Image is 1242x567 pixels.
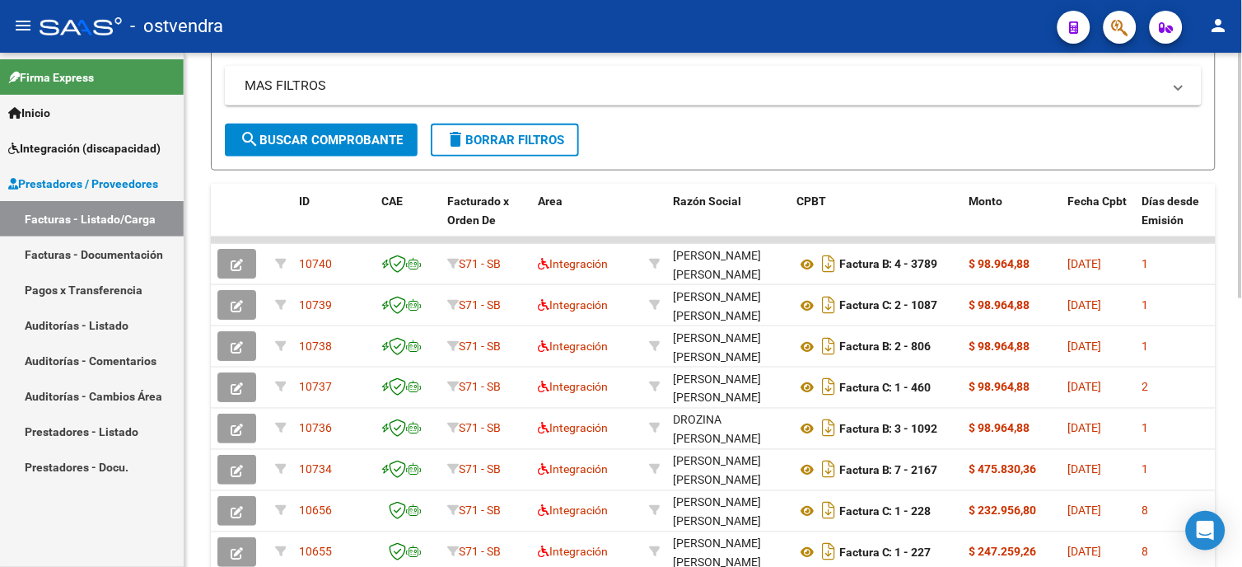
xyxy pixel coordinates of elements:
[8,68,94,87] span: Firma Express
[299,298,332,312] span: 10739
[240,133,403,148] span: Buscar Comprobante
[299,381,332,394] span: 10737
[673,246,783,284] div: [PERSON_NAME] [PERSON_NAME]
[538,381,608,394] span: Integración
[245,77,1162,95] mat-panel-title: MAS FILTROS
[673,288,783,322] div: 27352303033
[8,104,50,122] span: Inicio
[1142,340,1149,353] span: 1
[839,340,931,354] strong: Factura B: 2 - 806
[673,329,783,385] div: [PERSON_NAME] [PERSON_NAME] [PERSON_NAME]
[299,422,332,435] span: 10736
[1068,504,1102,518] span: [DATE]
[459,504,501,518] span: S71 - SB
[1068,257,1102,270] span: [DATE]
[839,423,938,436] strong: Factura B: 3 - 1092
[1142,546,1149,559] span: 8
[969,546,1037,559] strong: $ 247.259,26
[446,129,465,149] mat-icon: delete
[441,184,531,256] datatable-header-cell: Facturado x Orden De
[1142,298,1149,312] span: 1
[673,411,783,467] div: DROZINA [PERSON_NAME] [PERSON_NAME]
[130,8,223,45] span: - ostvendra
[969,298,1030,312] strong: $ 98.964,88
[299,546,332,559] span: 10655
[299,504,332,518] span: 10656
[673,494,783,532] div: [PERSON_NAME] [PERSON_NAME]
[963,184,1062,256] datatable-header-cell: Monto
[240,129,259,149] mat-icon: search
[1136,184,1210,256] datatable-header-cell: Días desde Emisión
[1068,546,1102,559] span: [DATE]
[459,340,501,353] span: S71 - SB
[839,546,931,560] strong: Factura C: 1 - 227
[538,422,608,435] span: Integración
[538,257,608,270] span: Integración
[431,124,579,157] button: Borrar Filtros
[8,175,158,193] span: Prestadores / Proveedores
[538,340,608,353] span: Integración
[8,139,161,157] span: Integración (discapacidad)
[839,382,931,395] strong: Factura C: 1 - 460
[459,422,501,435] span: S71 - SB
[839,299,938,312] strong: Factura C: 2 - 1087
[818,539,839,565] i: Descargar documento
[673,411,783,446] div: 27281280460
[969,422,1030,435] strong: $ 98.964,88
[225,124,418,157] button: Buscar Comprobante
[299,194,310,208] span: ID
[673,370,783,405] div: 27394083955
[538,298,608,312] span: Integración
[459,463,501,476] span: S71 - SB
[375,184,441,256] datatable-header-cell: CAE
[459,298,501,312] span: S71 - SB
[673,452,783,487] div: 27187084836
[1142,381,1149,394] span: 2
[1142,504,1149,518] span: 8
[1068,340,1102,353] span: [DATE]
[13,16,33,35] mat-icon: menu
[818,292,839,318] i: Descargar documento
[225,66,1202,105] mat-expansion-panel-header: MAS FILTROS
[292,184,375,256] datatable-header-cell: ID
[839,464,938,477] strong: Factura B: 7 - 2167
[447,194,509,227] span: Facturado x Orden De
[796,194,826,208] span: CPBT
[1142,422,1149,435] span: 1
[839,505,931,518] strong: Factura C: 1 - 228
[1209,16,1229,35] mat-icon: person
[818,374,839,401] i: Descargar documento
[459,546,501,559] span: S71 - SB
[790,184,963,256] datatable-header-cell: CPBT
[969,463,1037,476] strong: $ 475.830,36
[673,246,783,281] div: 27210862973
[1142,194,1200,227] span: Días desde Emisión
[818,457,839,483] i: Descargar documento
[673,452,783,490] div: [PERSON_NAME] [PERSON_NAME]
[818,498,839,524] i: Descargar documento
[1068,194,1128,208] span: Fecha Cpbt
[538,463,608,476] span: Integración
[969,381,1030,394] strong: $ 98.964,88
[673,194,741,208] span: Razón Social
[839,258,938,271] strong: Factura B: 4 - 3789
[1142,257,1149,270] span: 1
[969,194,1003,208] span: Monto
[969,504,1037,518] strong: $ 232.956,80
[299,463,332,476] span: 10734
[538,504,608,518] span: Integración
[1068,381,1102,394] span: [DATE]
[299,340,332,353] span: 10738
[446,133,564,148] span: Borrar Filtros
[1142,463,1149,476] span: 1
[969,257,1030,270] strong: $ 98.964,88
[673,329,783,363] div: 27261308431
[1068,298,1102,312] span: [DATE]
[666,184,790,256] datatable-header-cell: Razón Social
[818,333,839,359] i: Descargar documento
[1186,511,1226,551] div: Open Intercom Messenger
[299,257,332,270] span: 10740
[531,184,642,256] datatable-header-cell: Area
[818,415,839,442] i: Descargar documento
[538,194,563,208] span: Area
